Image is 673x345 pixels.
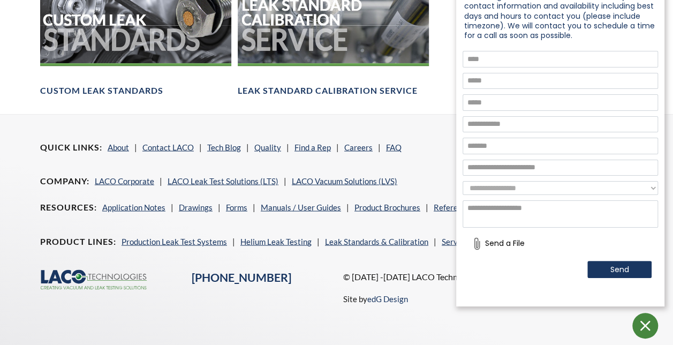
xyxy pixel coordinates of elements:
[442,236,508,246] a: Services & Repairs
[367,294,408,303] a: edG Design
[292,176,397,185] a: LACO Vacuum Solutions (LVS)
[587,261,652,278] button: Send
[142,142,194,152] a: Contact LACO
[40,201,97,213] h4: Resources
[40,236,116,247] h4: Product Lines
[95,176,154,185] a: LACO Corporate
[434,202,506,212] a: Reference Materials
[254,142,281,152] a: Quality
[179,202,213,212] a: Drawings
[325,236,428,246] a: Leak Standards & Calibration
[102,202,165,212] a: Application Notes
[226,202,247,212] a: Forms
[386,142,402,152] a: FAQ
[192,270,291,284] a: [PHONE_NUMBER]
[261,202,341,212] a: Manuals / User Guides
[240,236,312,246] a: Helium Leak Testing
[344,142,373,152] a: Careers
[354,202,420,212] a: Product Brochures
[343,269,633,283] p: © [DATE] -[DATE] LACO Technologies
[108,142,129,152] a: About
[40,85,163,96] h4: Custom Leak Standards
[238,85,418,96] h4: Leak Standard Calibration Service
[40,175,89,186] h4: Company
[343,292,408,305] p: Site by
[122,236,227,246] a: Production Leak Test Systems
[168,176,278,185] a: LACO Leak Test Solutions (LTS)
[294,142,331,152] a: Find a Rep
[40,141,102,153] h4: Quick Links
[207,142,241,152] a: Tech Blog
